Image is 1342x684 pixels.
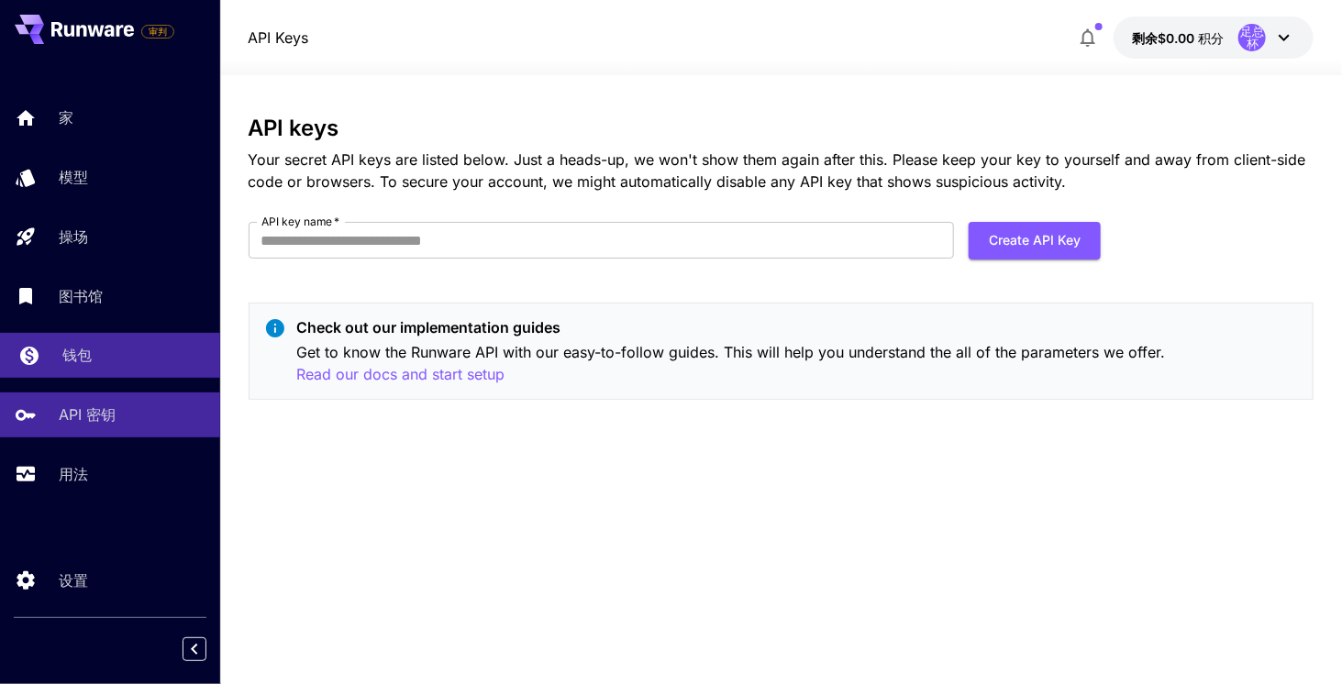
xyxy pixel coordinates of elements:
[59,108,73,127] font: 家
[59,168,88,186] font: 模型
[249,27,309,49] a: API Keys
[59,405,116,424] font: API 密钥
[1114,17,1314,59] button: 0.00 美元足总杯
[297,316,1299,338] p: Check out our implementation guides
[249,149,1314,193] p: Your secret API keys are listed below. Just a heads-up, we won't show them again after this. Plea...
[297,341,1299,386] p: Get to know the Runware API with our easy-to-follow guides. This will help you understand the all...
[196,633,220,666] div: 折叠侧边栏
[1198,30,1224,46] font: 积分
[261,214,340,229] label: API key name
[59,465,88,483] font: 用法
[59,571,88,590] font: 设置
[149,26,167,37] font: 审判
[62,346,92,364] font: 钱包
[297,363,505,386] button: Read our docs and start setup
[1240,24,1264,50] font: 足总杯
[59,287,103,305] font: 图书馆
[59,227,88,246] font: 操场
[969,222,1101,259] button: Create API Key
[249,27,309,49] nav: 面包屑
[183,637,206,661] button: 折叠侧边栏
[249,116,1314,141] h3: API keys
[1132,30,1194,46] font: 剩余$0.00
[141,20,174,42] span: 添加您的支付卡以启用完整的平台功能。
[1132,28,1224,48] div: 0.00 美元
